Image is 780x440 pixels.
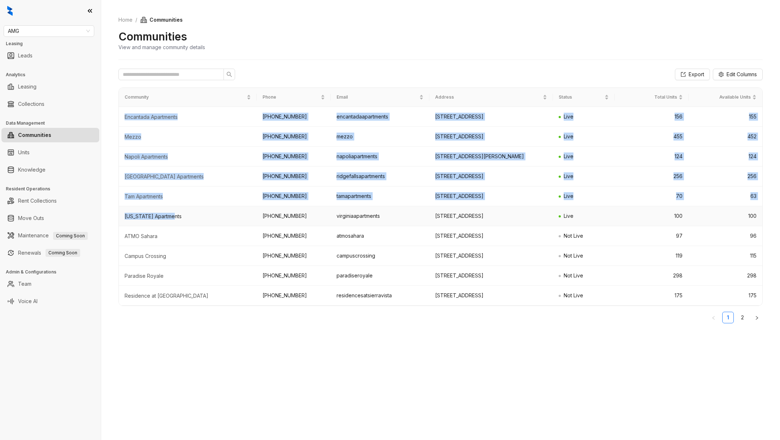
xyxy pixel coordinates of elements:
span: Address [435,94,541,101]
td: 175 [688,286,762,306]
span: Live [564,213,573,219]
td: 256 [614,167,688,186]
th: Phone [257,88,331,107]
span: Live [564,173,573,179]
li: Team [1,277,99,291]
td: 119 [614,246,688,266]
td: [STREET_ADDRESS] [429,127,552,147]
a: Units [18,145,30,160]
li: Rent Collections [1,194,99,208]
td: [PHONE_NUMBER] [257,246,331,266]
li: / [135,16,137,24]
li: Move Outs [1,211,99,225]
span: Not Live [564,233,583,239]
span: Live [564,193,573,199]
span: Not Live [564,253,583,259]
li: Leasing [1,79,99,94]
span: Status [559,94,603,101]
td: 124 [688,147,762,167]
span: Live [564,133,573,139]
button: Edit Columns [713,69,763,80]
td: campuscrossing [331,246,429,266]
td: [PHONE_NUMBER] [257,147,331,167]
img: logo [7,6,13,16]
td: [STREET_ADDRESS] [429,107,552,127]
td: virginiaapartments [331,206,429,226]
td: 256 [688,167,762,186]
span: setting [719,72,724,77]
span: Coming Soon [53,232,88,240]
td: [STREET_ADDRESS] [429,226,552,246]
a: Rent Collections [18,194,57,208]
li: Leads [1,48,99,63]
a: Knowledge [18,163,45,177]
span: Export [689,70,704,78]
th: Address [429,88,552,107]
td: [STREET_ADDRESS][PERSON_NAME] [429,147,552,167]
td: residencesatsierravista [331,286,429,306]
li: Next Page [751,312,763,323]
span: Community [125,94,245,101]
span: Not Live [564,292,583,298]
td: [STREET_ADDRESS] [429,286,552,306]
th: Community [119,88,257,107]
span: Communities [140,16,183,24]
td: [PHONE_NUMBER] [257,186,331,206]
td: 115 [688,246,762,266]
a: Home [117,16,134,24]
div: Campus Crossing [125,253,251,260]
span: Live [564,153,573,159]
td: 97 [614,226,688,246]
li: Maintenance [1,228,99,243]
button: left [708,312,719,323]
a: Move Outs [18,211,44,225]
td: 156 [614,107,688,127]
td: ridgefallsapartments [331,167,429,186]
div: View and manage community details [118,43,205,51]
h3: Admin & Configurations [6,269,101,275]
a: Communities [18,128,51,142]
td: [PHONE_NUMBER] [257,127,331,147]
td: 96 [688,226,762,246]
li: Knowledge [1,163,99,177]
td: 63 [688,186,762,206]
div: Encantada Apartments [125,113,251,121]
h3: Analytics [6,72,101,78]
span: export [681,72,686,77]
button: Export [675,69,710,80]
h2: Communities [118,30,187,43]
td: [STREET_ADDRESS] [429,167,552,186]
li: Communities [1,128,99,142]
span: left [711,316,716,320]
td: [STREET_ADDRESS] [429,206,552,226]
div: ATMO Sahara [125,233,251,240]
a: 2 [737,312,748,323]
span: right [755,316,759,320]
td: 100 [688,206,762,226]
th: Available Units [689,88,763,107]
div: Tam Apartments [125,193,251,200]
a: Team [18,277,31,291]
td: atmosahara [331,226,429,246]
td: 455 [614,127,688,147]
th: Email [331,88,429,107]
td: 124 [614,147,688,167]
td: [PHONE_NUMBER] [257,206,331,226]
span: Coming Soon [45,249,80,257]
div: Napoli Apartments [125,153,251,160]
span: Email [337,94,418,101]
td: napoliapartments [331,147,429,167]
td: [STREET_ADDRESS] [429,246,552,266]
td: [PHONE_NUMBER] [257,107,331,127]
a: Collections [18,97,44,111]
td: encantadaapartments [331,107,429,127]
td: 298 [688,266,762,286]
span: Edit Columns [727,70,757,78]
a: Leads [18,48,32,63]
td: 175 [614,286,688,306]
div: Residence at Sierra Vista [125,292,251,299]
td: [STREET_ADDRESS] [429,186,552,206]
li: 2 [737,312,748,323]
div: Ridge Falls Apartments [125,173,251,180]
th: Status [553,88,615,107]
